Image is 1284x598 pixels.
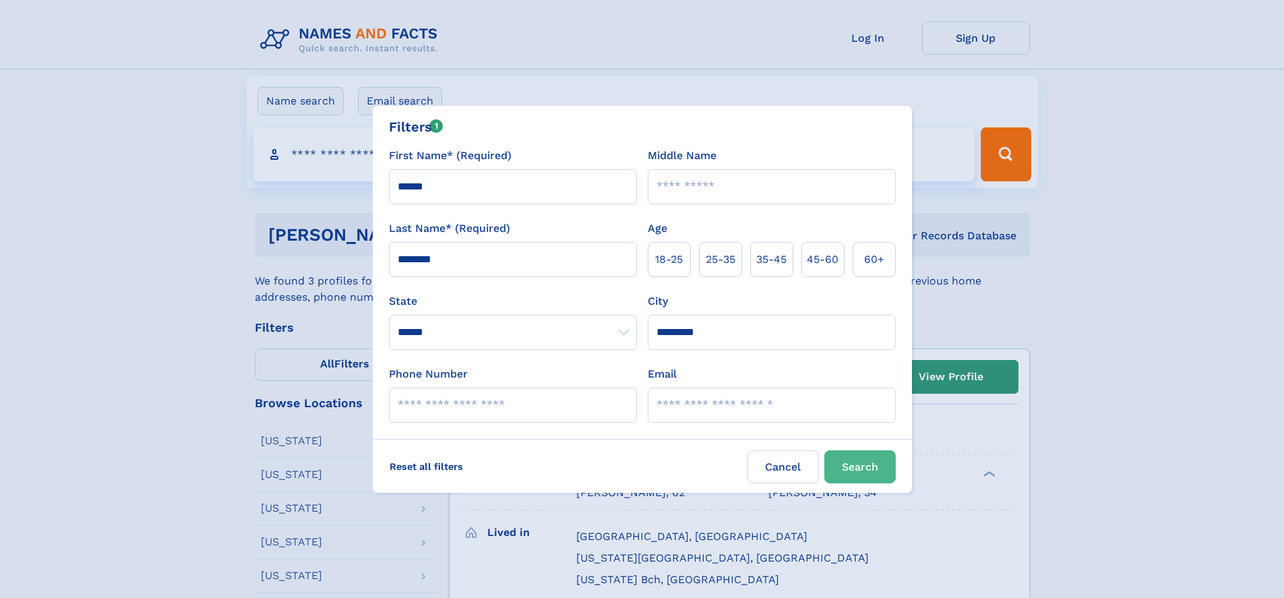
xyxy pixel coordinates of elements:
[807,251,838,268] span: 45‑60
[389,117,444,137] div: Filters
[864,251,884,268] span: 60+
[389,293,637,309] label: State
[389,148,512,164] label: First Name* (Required)
[824,450,896,483] button: Search
[706,251,735,268] span: 25‑35
[747,450,819,483] label: Cancel
[655,251,683,268] span: 18‑25
[648,366,677,382] label: Email
[648,220,667,237] label: Age
[756,251,787,268] span: 35‑45
[648,293,668,309] label: City
[381,450,472,483] label: Reset all filters
[648,148,716,164] label: Middle Name
[389,366,468,382] label: Phone Number
[389,220,510,237] label: Last Name* (Required)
